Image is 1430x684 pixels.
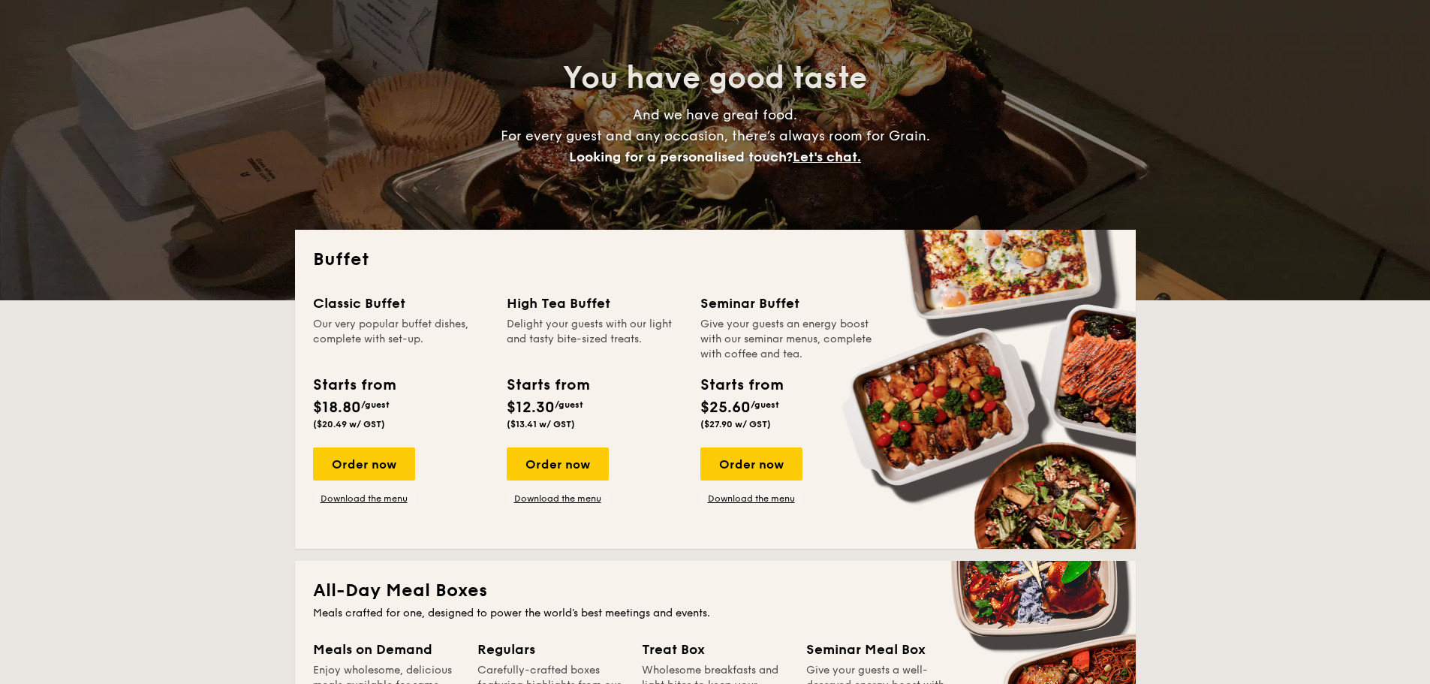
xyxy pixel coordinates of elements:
[700,493,802,505] a: Download the menu
[313,293,489,314] div: Classic Buffet
[507,293,682,314] div: High Tea Buffet
[555,399,583,410] span: /guest
[507,317,682,362] div: Delight your guests with our light and tasty bite-sized treats.
[313,374,395,396] div: Starts from
[361,399,390,410] span: /guest
[700,317,876,362] div: Give your guests an energy boost with our seminar menus, complete with coffee and tea.
[477,639,624,660] div: Regulars
[700,419,771,429] span: ($27.90 w/ GST)
[507,493,609,505] a: Download the menu
[313,493,415,505] a: Download the menu
[507,447,609,481] div: Order now
[507,419,575,429] span: ($13.41 w/ GST)
[501,107,930,165] span: And we have great food. For every guest and any occasion, there’s always room for Grain.
[569,149,793,165] span: Looking for a personalised touch?
[700,447,802,481] div: Order now
[313,579,1118,603] h2: All-Day Meal Boxes
[642,639,788,660] div: Treat Box
[313,606,1118,621] div: Meals crafted for one, designed to power the world's best meetings and events.
[700,399,751,417] span: $25.60
[313,419,385,429] span: ($20.49 w/ GST)
[751,399,779,410] span: /guest
[313,447,415,481] div: Order now
[563,60,867,96] span: You have good taste
[700,293,876,314] div: Seminar Buffet
[700,374,782,396] div: Starts from
[313,248,1118,272] h2: Buffet
[313,399,361,417] span: $18.80
[313,317,489,362] div: Our very popular buffet dishes, complete with set-up.
[806,639,953,660] div: Seminar Meal Box
[313,639,459,660] div: Meals on Demand
[793,149,861,165] span: Let's chat.
[507,399,555,417] span: $12.30
[507,374,589,396] div: Starts from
